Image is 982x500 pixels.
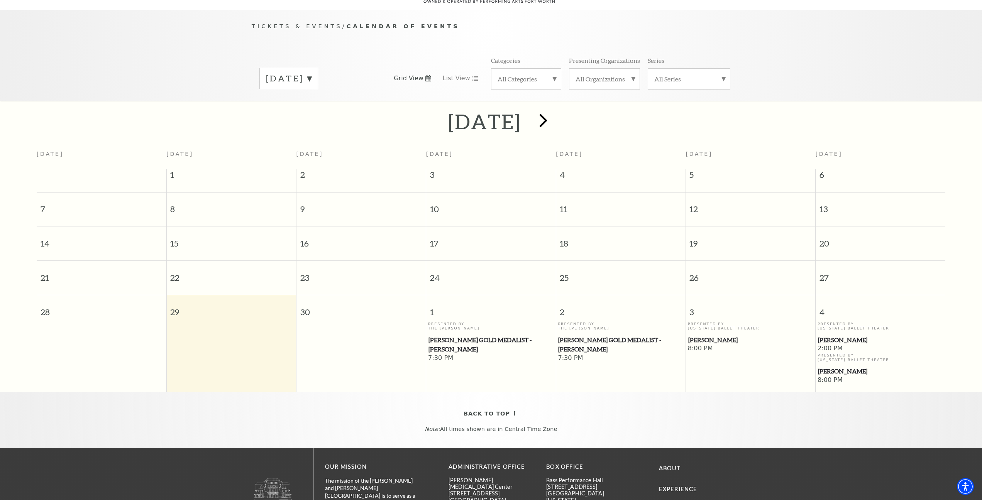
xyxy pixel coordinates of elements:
[686,151,713,157] span: [DATE]
[528,108,557,135] button: next
[546,477,632,483] p: Bass Performance Hall
[37,295,166,322] span: 28
[556,151,583,157] span: [DATE]
[426,261,555,287] span: 24
[648,56,664,64] p: Series
[443,74,470,83] span: List View
[686,261,815,287] span: 26
[296,261,426,287] span: 23
[166,151,193,157] span: [DATE]
[688,335,814,345] a: Peter Pan
[167,295,296,322] span: 29
[659,465,681,471] a: About
[688,345,814,353] span: 8:00 PM
[556,193,686,219] span: 11
[296,226,426,253] span: 16
[426,295,555,322] span: 1
[167,193,296,219] span: 8
[816,193,945,219] span: 13
[426,151,453,157] span: [DATE]
[818,376,943,385] span: 8:00 PM
[449,490,535,497] p: [STREET_ADDRESS]
[688,322,814,331] p: Presented By [US_STATE] Ballet Theater
[449,477,535,490] p: [PERSON_NAME][MEDICAL_DATA] Center
[546,462,632,472] p: BOX OFFICE
[37,261,166,287] span: 21
[325,462,422,472] p: OUR MISSION
[252,23,342,29] span: Tickets & Events
[394,74,423,83] span: Grid View
[556,295,686,322] span: 2
[816,295,945,322] span: 4
[296,295,426,322] span: 30
[818,322,943,331] p: Presented By [US_STATE] Ballet Theater
[818,345,943,353] span: 2:00 PM
[688,335,813,345] span: [PERSON_NAME]
[252,22,730,31] p: /
[464,409,510,419] span: Back To Top
[266,73,312,84] label: [DATE]
[816,226,945,253] span: 20
[818,367,943,376] a: Peter Pan
[37,146,166,169] th: [DATE]
[576,75,633,83] label: All Organizations
[546,483,632,490] p: [STREET_ADDRESS]
[686,295,815,322] span: 3
[426,169,555,184] span: 3
[556,169,686,184] span: 4
[654,75,724,83] label: All Series
[569,56,640,64] p: Presenting Organizations
[347,23,460,29] span: Calendar of Events
[816,169,945,184] span: 6
[167,261,296,287] span: 22
[816,151,843,157] span: [DATE]
[556,226,686,253] span: 18
[818,353,943,362] p: Presented By [US_STATE] Ballet Theater
[686,193,815,219] span: 12
[818,367,943,376] span: [PERSON_NAME]
[37,193,166,219] span: 7
[498,75,555,83] label: All Categories
[428,335,554,354] a: Cliburn Gold Medalist - Aristo Sham
[558,354,684,363] span: 7:30 PM
[491,56,520,64] p: Categories
[167,226,296,253] span: 15
[167,169,296,184] span: 1
[296,169,426,184] span: 2
[425,426,440,432] em: Note:
[957,478,974,495] div: Accessibility Menu
[816,261,945,287] span: 27
[558,335,683,354] span: [PERSON_NAME] Gold Medalist - [PERSON_NAME]
[428,322,554,331] p: Presented By The [PERSON_NAME]
[296,193,426,219] span: 9
[558,322,684,331] p: Presented By The [PERSON_NAME]
[686,169,815,184] span: 5
[428,335,554,354] span: [PERSON_NAME] Gold Medalist - [PERSON_NAME]
[428,354,554,363] span: 7:30 PM
[558,335,684,354] a: Cliburn Gold Medalist - Aristo Sham
[818,335,943,345] a: Peter Pan
[7,426,975,432] p: All times shown are in Central Time Zone
[556,261,686,287] span: 25
[686,226,815,253] span: 19
[449,462,535,472] p: Administrative Office
[659,486,698,492] a: Experience
[448,109,521,134] h2: [DATE]
[37,226,166,253] span: 14
[296,151,323,157] span: [DATE]
[426,193,555,219] span: 10
[426,226,555,253] span: 17
[818,335,943,345] span: [PERSON_NAME]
